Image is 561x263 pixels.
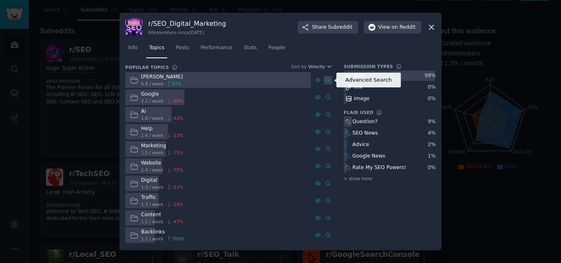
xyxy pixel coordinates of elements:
a: Performance [198,41,235,58]
div: Website [141,160,184,167]
span: Posts [176,44,189,52]
span: Share [312,24,352,31]
a: Stats [241,41,260,58]
a: Posts [173,41,192,58]
a: Topics [146,41,167,58]
div: [PERSON_NAME] [141,73,183,81]
div: Sort by [291,64,307,69]
span: Info [128,44,138,52]
span: 6.9 / week [141,81,164,87]
span: + show more [344,176,372,181]
img: SEO_Digital_Marketing [125,18,143,36]
span: Subreddit [328,24,352,31]
span: -68 % [172,98,183,104]
span: View [378,24,416,31]
span: 1.1 / week [141,219,164,224]
div: 0 % [428,84,436,91]
div: SEO News [352,130,378,137]
span: -51 % [172,184,183,190]
span: Topics [149,44,164,52]
div: Marketing [141,142,184,150]
span: 1.8 / week [141,115,164,121]
div: link [354,84,363,91]
div: 60k members since [DATE] [148,30,226,35]
span: 92 % [172,81,182,87]
span: Performance [200,44,232,52]
button: Viewon Reddit [364,21,421,34]
a: People [265,41,288,58]
div: 99 % [425,72,436,80]
button: Velocity [308,64,332,69]
span: -75 % [172,167,183,173]
span: 2.2 / week [141,98,164,104]
div: 4 % [428,130,436,137]
span: Velocity [308,64,325,69]
div: 0 % [428,95,436,103]
span: 1.4 / week [141,167,164,173]
div: Help [141,125,184,133]
a: Advanced Search [324,76,332,85]
span: -47 % [172,219,183,224]
span: on Reddit [392,24,416,31]
span: 1.1 / week [141,236,164,242]
span: 700 % [172,236,184,242]
div: Google News [352,153,385,160]
button: ShareSubreddit [298,21,358,34]
span: 1.5 / week [141,150,164,156]
span: 1.3 / week [141,201,164,207]
h3: Popular Topics [125,64,169,70]
span: 1.3 / week [141,184,164,190]
span: -23 % [172,133,183,138]
div: 1 % [428,153,436,160]
div: Digital [141,177,184,184]
span: People [268,44,285,52]
div: 0 % [428,164,436,172]
div: Traffic [141,194,184,201]
div: Content [141,211,184,219]
h3: Submission Types [344,64,393,69]
span: 1.6 / week [141,133,164,138]
span: -14 % [172,201,183,207]
div: Google [141,91,184,98]
span: -75 % [172,150,183,156]
div: Backlinks [141,229,185,236]
div: image [354,95,370,103]
h3: r/ SEO_Digital_Marketing [148,19,226,28]
div: 2 % [428,141,436,149]
div: Question? [352,118,377,126]
div: 9 % [428,118,436,126]
h3: Flair Used [344,110,373,115]
div: Ai [141,108,184,115]
span: -42 % [172,115,183,121]
div: Advice [352,141,369,149]
div: Rate My SEO Powers! [352,164,406,172]
a: Info [125,41,140,58]
div: text [354,72,364,80]
span: Stats [244,44,257,52]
